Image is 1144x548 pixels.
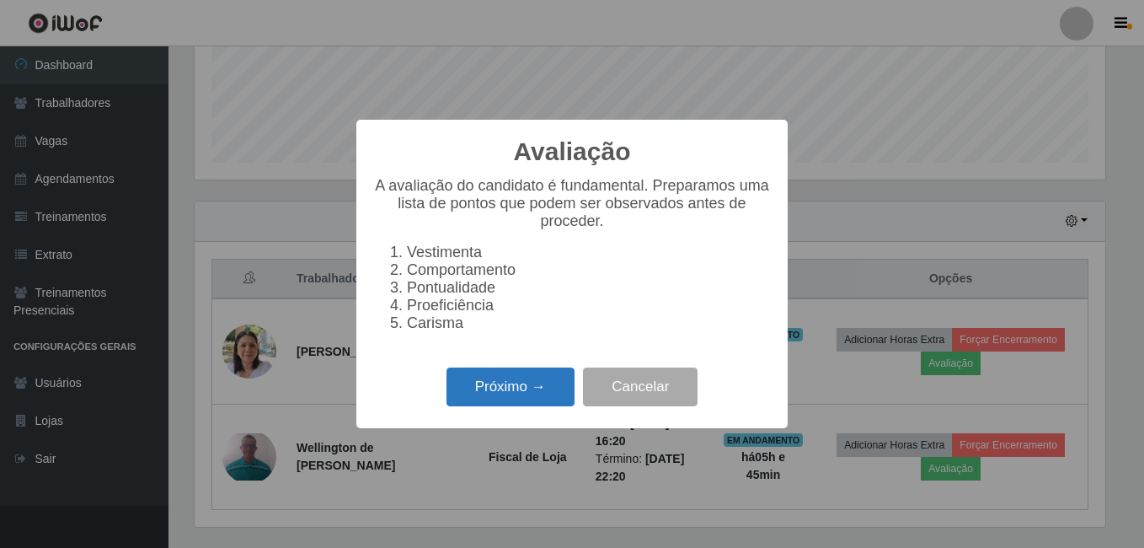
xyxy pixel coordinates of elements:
[407,297,771,314] li: Proeficiência
[407,261,771,279] li: Comportamento
[583,368,698,407] button: Cancelar
[407,244,771,261] li: Vestimenta
[373,177,771,230] p: A avaliação do candidato é fundamental. Preparamos uma lista de pontos que podem ser observados a...
[514,137,631,167] h2: Avaliação
[407,279,771,297] li: Pontualidade
[446,368,575,407] button: Próximo →
[407,314,771,332] li: Carisma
